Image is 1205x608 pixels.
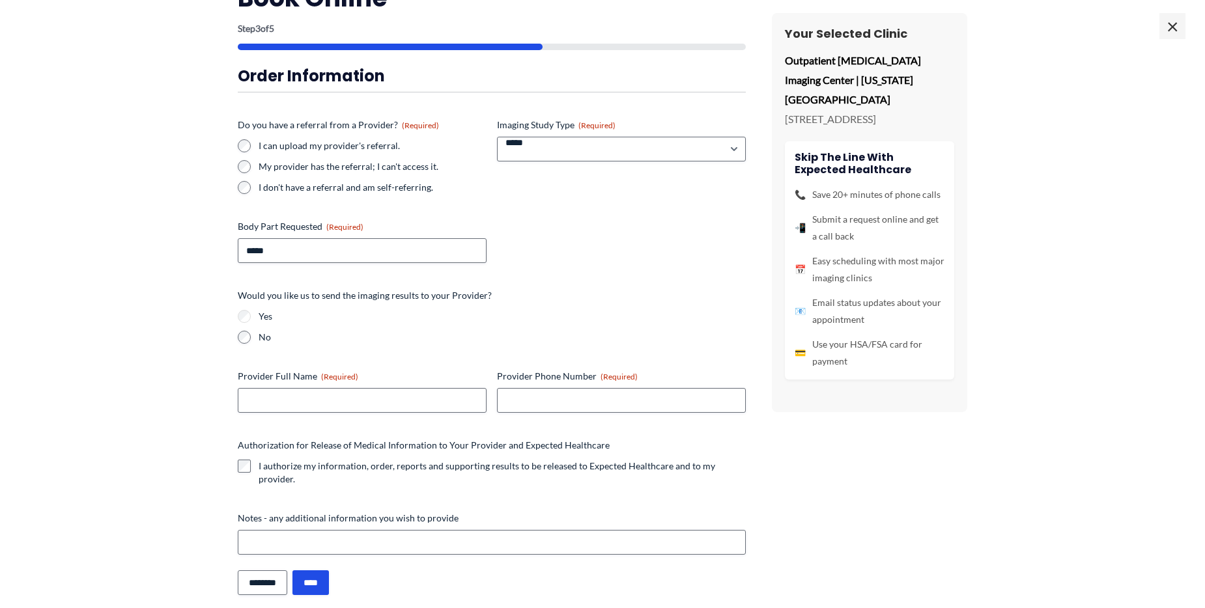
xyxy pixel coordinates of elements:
[497,118,746,131] label: Imaging Study Type
[1159,13,1185,39] span: ×
[259,331,746,344] label: No
[795,261,806,278] span: 📅
[795,151,944,176] h4: Skip the line with Expected Healthcare
[259,139,487,152] label: I can upload my provider's referral.
[795,186,806,203] span: 📞
[259,160,487,173] label: My provider has the referral; I can't access it.
[402,120,439,130] span: (Required)
[259,310,746,323] label: Yes
[497,370,746,383] label: Provider Phone Number
[238,118,439,131] legend: Do you have a referral from a Provider?
[321,372,358,381] span: (Required)
[785,51,954,109] p: Outpatient [MEDICAL_DATA] Imaging Center | [US_STATE][GEOGRAPHIC_DATA]
[269,23,274,34] span: 5
[238,512,746,525] label: Notes - any additional information you wish to provide
[795,186,944,203] li: Save 20+ minutes of phone calls
[259,460,746,486] label: I authorize my information, order, reports and supporting results to be released to Expected Heal...
[238,439,610,452] legend: Authorization for Release of Medical Information to Your Provider and Expected Healthcare
[795,253,944,286] li: Easy scheduling with most major imaging clinics
[601,372,638,381] span: (Required)
[785,26,954,41] h3: Your Selected Clinic
[326,222,363,232] span: (Required)
[238,370,487,383] label: Provider Full Name
[238,24,746,33] p: Step of
[238,289,492,302] legend: Would you like us to send the imaging results to your Provider?
[795,211,944,245] li: Submit a request online and get a call back
[795,303,806,320] span: 📧
[255,23,261,34] span: 3
[238,220,487,233] label: Body Part Requested
[795,336,944,370] li: Use your HSA/FSA card for payment
[795,294,944,328] li: Email status updates about your appointment
[785,109,954,129] p: [STREET_ADDRESS]
[259,181,487,194] label: I don't have a referral and am self-referring.
[795,219,806,236] span: 📲
[578,120,616,130] span: (Required)
[795,344,806,361] span: 💳
[238,66,746,86] h3: Order Information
